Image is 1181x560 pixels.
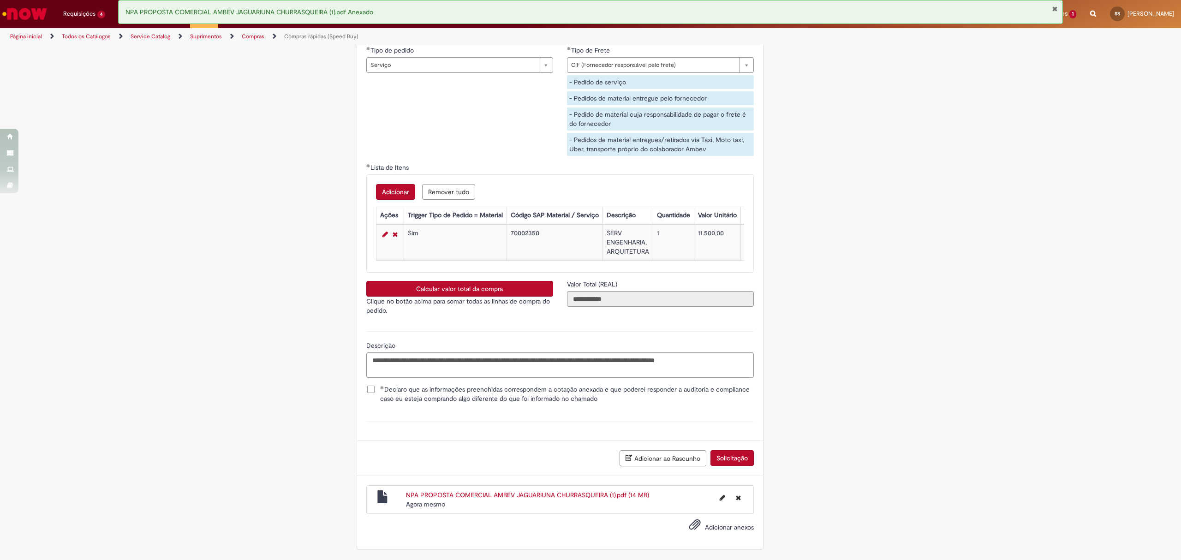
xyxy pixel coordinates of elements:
a: Página inicial [10,33,42,40]
img: ServiceNow [1,5,48,23]
th: Descrição [602,207,653,224]
th: Valor Unitário [694,207,740,224]
a: Compras rápidas (Speed Buy) [284,33,358,40]
span: SS [1115,11,1120,17]
a: Todos os Catálogos [62,33,111,40]
th: Valor Total Moeda [740,207,799,224]
td: 70002350 [507,225,602,261]
span: Tipo de pedido [370,46,416,54]
span: Declaro que as informações preenchidas correspondem a cotação anexada e que poderei responder a a... [380,385,754,403]
td: SERV ENGENHARIA, ARQUITETURA [602,225,653,261]
span: Requisições [63,9,95,18]
a: Compras [242,33,264,40]
button: Fechar Notificação [1052,5,1058,12]
input: Valor Total (REAL) [567,291,754,307]
span: Tipo de Frete [571,46,612,54]
span: Obrigatório Preenchido [567,47,571,50]
th: Ações [376,207,404,224]
div: - Pedido de serviço [567,75,754,89]
a: Suprimentos [190,33,222,40]
td: 11.500,00 [694,225,740,261]
a: Editar Linha 1 [380,229,390,240]
a: Service Catalog [131,33,170,40]
button: Excluir NPA PROPOSTA COMERCIAL AMBEV JAGUARIUNA CHURRASQUEIRA (1).pdf [730,490,746,505]
span: [PERSON_NAME] [1127,10,1174,18]
button: Calcular valor total da compra [366,281,553,297]
span: NPA PROPOSTA COMERCIAL AMBEV JAGUARIUNA CHURRASQUEIRA (1).pdf Anexado [125,8,373,16]
span: Agora mesmo [406,500,445,508]
span: Serviço [370,58,534,72]
button: Editar nome de arquivo NPA PROPOSTA COMERCIAL AMBEV JAGUARIUNA CHURRASQUEIRA (1).pdf [714,490,731,505]
span: 1 [1069,10,1076,18]
div: - Pedidos de material entregues/retirados via Taxi, Moto taxi, Uber, transporte próprio do colabo... [567,133,754,156]
th: Código SAP Material / Serviço [507,207,602,224]
ul: Trilhas de página [7,28,781,45]
span: Adicionar anexos [705,523,754,531]
textarea: Descrição [366,352,754,378]
p: Clique no botão acima para somar todas as linhas de compra do pedido. [366,297,553,315]
th: Trigger Tipo de Pedido = Material [404,207,507,224]
button: Adicionar uma linha para Lista de Itens [376,184,415,200]
span: CIF (Fornecedor responsável pelo frete) [571,58,735,72]
a: NPA PROPOSTA COMERCIAL AMBEV JAGUARIUNA CHURRASQUEIRA (1).pdf (14 MB) [406,491,649,499]
button: Solicitação [710,450,754,466]
td: 11.500,00 [740,225,799,261]
time: 29/09/2025 13:14:12 [406,500,445,508]
div: - Pedidos de material entregue pelo fornecedor [567,91,754,105]
span: 4 [97,11,105,18]
td: Sim [404,225,507,261]
span: Somente leitura - Valor Total (REAL) [567,280,619,288]
th: Quantidade [653,207,694,224]
span: Obrigatório Preenchido [380,386,384,389]
a: Remover linha 1 [390,229,400,240]
td: 1 [653,225,694,261]
div: - Pedido de material cuja responsabilidade de pagar o frete é do fornecedor [567,107,754,131]
span: Obrigatório Preenchido [366,47,370,50]
button: Adicionar anexos [686,516,703,537]
span: Lista de Itens [370,163,411,172]
button: Remover todas as linhas de Lista de Itens [422,184,475,200]
span: Descrição [366,341,397,350]
button: Adicionar ao Rascunho [620,450,706,466]
label: Somente leitura - Valor Total (REAL) [567,280,619,289]
span: Obrigatório Preenchido [366,164,370,167]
